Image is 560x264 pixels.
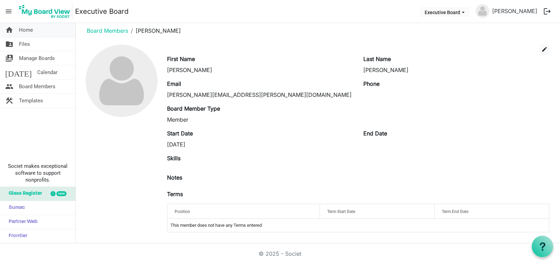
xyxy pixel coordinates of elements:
[19,94,43,108] span: Templates
[167,66,353,74] div: [PERSON_NAME]
[86,45,158,117] img: no-profile-picture.svg
[19,80,55,93] span: Board Members
[167,91,353,99] div: [PERSON_NAME][EMAIL_ADDRESS][PERSON_NAME][DOMAIN_NAME]
[540,4,554,19] button: logout
[420,7,469,17] button: Executive Board dropdownbutton
[5,94,13,108] span: construction
[75,4,128,18] a: Executive Board
[167,115,353,124] div: Member
[167,140,353,149] div: [DATE]
[167,129,193,138] label: Start Date
[167,104,220,113] label: Board Member Type
[489,4,540,18] a: [PERSON_NAME]
[167,219,549,232] td: This member does not have any Terms entered
[5,201,25,215] span: Sumac
[5,51,13,65] span: switch_account
[5,80,13,93] span: people
[167,55,195,63] label: First Name
[37,65,58,79] span: Calendar
[476,4,489,18] img: no-profile-picture.svg
[167,173,182,182] label: Notes
[5,23,13,37] span: home
[5,215,38,229] span: Partner Web
[17,3,72,20] img: My Board View Logo
[5,229,27,243] span: Frontier
[175,209,190,214] span: Position
[3,163,72,183] span: Societ makes exceptional software to support nonprofits.
[327,209,355,214] span: Term Start Date
[167,154,180,162] label: Skills
[17,3,75,20] a: My Board View Logo
[541,46,548,52] span: edit
[259,250,301,257] a: © 2025 - Societ
[363,129,387,138] label: End Date
[19,23,33,37] span: Home
[128,27,181,35] li: [PERSON_NAME]
[363,55,391,63] label: Last Name
[19,37,30,51] span: Files
[87,27,128,34] a: Board Members
[363,80,380,88] label: Phone
[5,65,32,79] span: [DATE]
[19,51,55,65] span: Manage Boards
[2,5,15,18] span: menu
[442,209,468,214] span: Term End Date
[56,191,66,196] div: new
[540,44,549,55] button: edit
[5,37,13,51] span: folder_shared
[363,66,549,74] div: [PERSON_NAME]
[5,187,42,201] span: Glass Register
[167,190,183,198] label: Terms
[167,80,181,88] label: Email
